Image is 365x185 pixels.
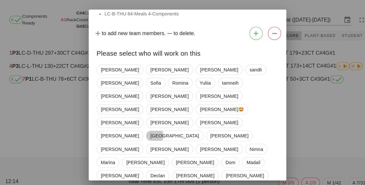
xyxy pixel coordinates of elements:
[98,166,135,176] span: [PERSON_NAME]
[146,89,183,98] span: [PERSON_NAME]
[98,127,135,137] span: [PERSON_NAME]
[146,166,160,176] span: Declan
[205,127,242,137] span: [PERSON_NAME]
[195,63,232,73] span: [PERSON_NAME]
[146,140,183,150] span: [PERSON_NAME]
[98,153,112,163] span: Marina
[146,115,183,124] span: [PERSON_NAME]
[220,166,257,176] span: [PERSON_NAME]
[195,115,232,124] span: [PERSON_NAME]
[243,63,255,73] span: sandli
[123,153,160,163] span: [PERSON_NAME]
[243,140,256,150] span: Nimna
[171,153,208,163] span: [PERSON_NAME]
[86,42,279,60] div: Please select who will work on this
[146,127,193,137] span: [GEOGRAPHIC_DATA]
[240,153,253,163] span: Madail
[219,153,229,163] span: Dom
[194,76,205,86] span: Yuliia
[86,23,279,42] div: to add new team members. to delete.
[146,102,183,111] span: [PERSON_NAME]
[146,76,157,86] span: Sofia
[168,76,183,86] span: Romina
[195,102,238,111] span: [PERSON_NAME]🤩
[146,63,183,73] span: [PERSON_NAME]
[98,63,135,73] span: [PERSON_NAME]
[216,76,233,86] span: tamneih
[98,102,135,111] span: [PERSON_NAME]
[98,115,135,124] span: [PERSON_NAME]
[98,76,135,86] span: [PERSON_NAME]
[195,89,232,98] span: [PERSON_NAME]
[98,89,135,98] span: [PERSON_NAME]
[102,10,271,17] li: LC-B-THU 84-Meals 4-Components
[195,140,232,150] span: [PERSON_NAME]
[172,166,209,176] span: [PERSON_NAME]
[98,140,135,150] span: [PERSON_NAME]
